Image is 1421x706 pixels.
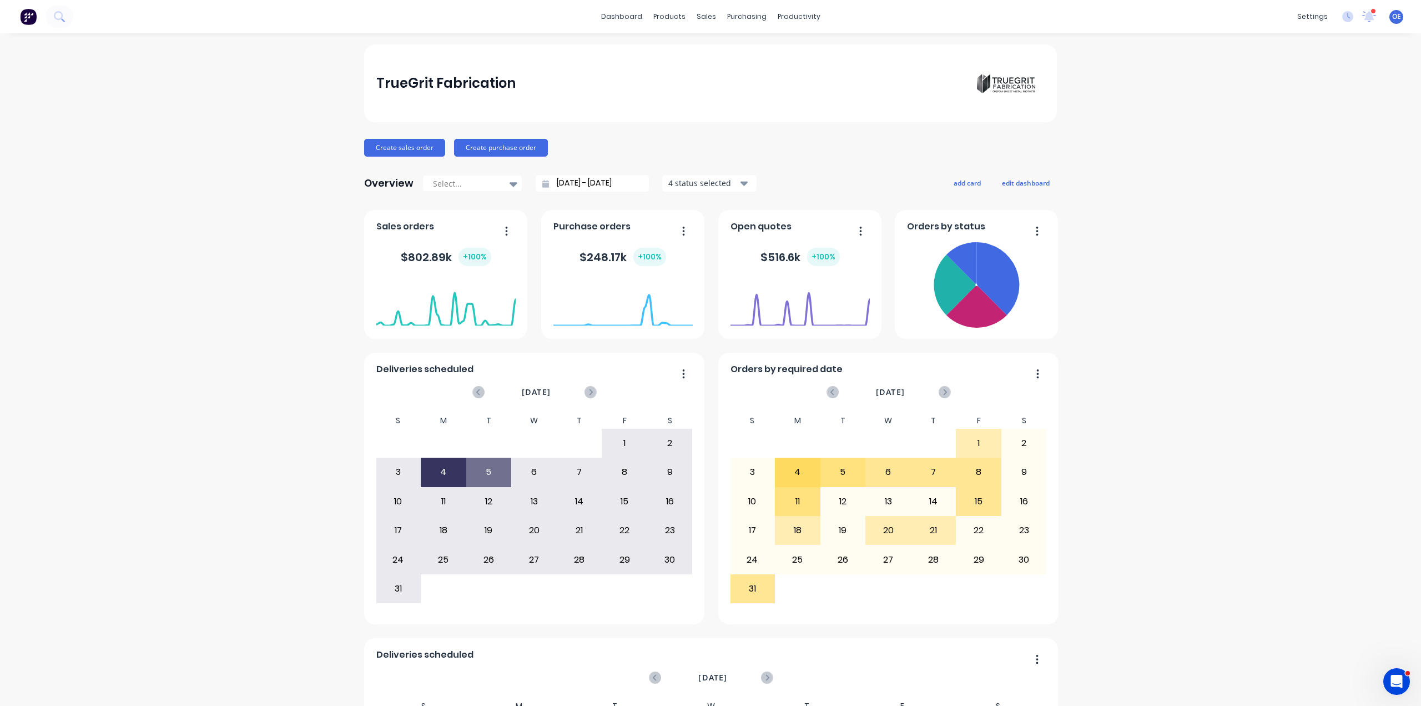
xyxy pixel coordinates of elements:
[775,458,820,486] div: 4
[376,72,516,94] div: TrueGrit Fabrication
[821,458,865,486] div: 5
[911,413,956,429] div: T
[602,429,647,457] div: 1
[512,517,556,544] div: 20
[648,545,692,573] div: 30
[1002,458,1046,486] div: 9
[730,220,792,233] span: Open quotes
[662,175,757,192] button: 4 status selected
[821,488,865,515] div: 12
[376,648,473,662] span: Deliveries scheduled
[401,248,491,266] div: $ 802.89k
[730,488,775,515] div: 10
[911,488,956,515] div: 14
[454,139,548,157] button: Create purchase order
[648,8,691,25] div: products
[633,248,666,266] div: + 100 %
[602,488,647,515] div: 15
[956,488,1001,515] div: 15
[821,517,865,544] div: 19
[1002,429,1046,457] div: 2
[995,176,1057,190] button: edit dashboard
[967,44,1045,122] img: TrueGrit Fabrication
[557,458,602,486] div: 7
[512,488,556,515] div: 13
[467,517,511,544] div: 19
[602,458,647,486] div: 8
[1002,545,1046,573] div: 30
[648,429,692,457] div: 2
[466,413,512,429] div: T
[376,220,434,233] span: Sales orders
[458,248,491,266] div: + 100 %
[820,413,866,429] div: T
[648,517,692,544] div: 23
[1292,8,1333,25] div: settings
[467,545,511,573] div: 26
[512,545,556,573] div: 27
[760,248,840,266] div: $ 516.6k
[698,672,727,684] span: [DATE]
[946,176,988,190] button: add card
[364,172,414,194] div: Overview
[467,488,511,515] div: 12
[956,413,1001,429] div: F
[866,458,910,486] div: 6
[376,413,421,429] div: S
[602,545,647,573] div: 29
[421,488,466,515] div: 11
[421,545,466,573] div: 25
[730,575,775,603] div: 31
[376,517,421,544] div: 17
[421,413,466,429] div: M
[648,488,692,515] div: 16
[364,139,445,157] button: Create sales order
[911,545,956,573] div: 28
[376,488,421,515] div: 10
[647,413,693,429] div: S
[730,363,843,376] span: Orders by required date
[807,248,840,266] div: + 100 %
[775,413,820,429] div: M
[1383,668,1410,695] iframe: Intercom live chat
[775,488,820,515] div: 11
[376,545,421,573] div: 24
[730,458,775,486] div: 3
[376,458,421,486] div: 3
[775,517,820,544] div: 18
[467,458,511,486] div: 5
[553,220,631,233] span: Purchase orders
[421,517,466,544] div: 18
[648,458,692,486] div: 9
[866,488,910,515] div: 13
[772,8,826,25] div: productivity
[821,545,865,573] div: 26
[20,8,37,25] img: Factory
[876,386,905,398] span: [DATE]
[512,458,556,486] div: 6
[511,413,557,429] div: W
[557,545,602,573] div: 28
[956,517,1001,544] div: 22
[866,545,910,573] div: 27
[1002,517,1046,544] div: 23
[522,386,551,398] span: [DATE]
[691,8,722,25] div: sales
[421,458,466,486] div: 4
[956,429,1001,457] div: 1
[557,488,602,515] div: 14
[1001,413,1047,429] div: S
[730,413,775,429] div: S
[376,575,421,603] div: 31
[596,8,648,25] a: dashboard
[911,517,956,544] div: 21
[730,517,775,544] div: 17
[956,545,1001,573] div: 29
[602,517,647,544] div: 22
[557,413,602,429] div: T
[602,413,647,429] div: F
[1392,12,1401,22] span: OE
[956,458,1001,486] div: 8
[668,177,738,189] div: 4 status selected
[722,8,772,25] div: purchasing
